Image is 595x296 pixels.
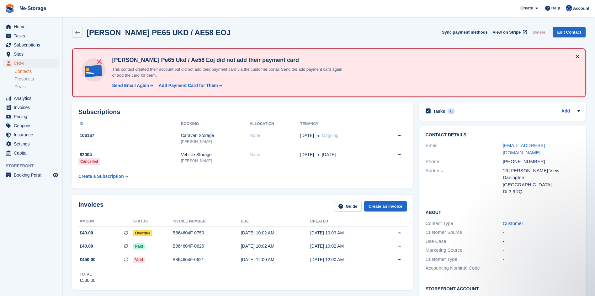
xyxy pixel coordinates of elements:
[551,5,560,11] span: Help
[78,201,104,211] h2: Invoices
[5,4,14,13] img: stora-icon-8386f47178a22dfd0bd8f6a31ec36ba5ce8667c1dd55bd0f319d3a0aa187defe.svg
[3,112,59,121] a: menu
[448,108,455,114] div: 0
[14,84,26,90] span: Deals
[426,167,503,195] div: Address
[173,256,241,263] div: B864604F-0621
[78,151,181,158] div: 82004
[3,130,59,139] a: menu
[250,119,300,129] th: Allocation
[503,256,580,263] div: -
[503,158,580,165] div: [PHONE_NUMBER]
[3,121,59,130] a: menu
[14,22,51,31] span: Home
[80,57,107,83] img: no-card-linked-e7822e413c904bf8b177c4d89f31251c4716f9871600ec3ca5bfc59e148c83f4.svg
[14,59,51,68] span: CRM
[181,119,250,129] th: Booking
[3,59,59,68] a: menu
[426,209,580,215] h2: About
[364,201,407,211] a: Create an Invoice
[133,243,145,249] span: Paid
[503,143,545,155] a: [EMAIL_ADDRESS][DOMAIN_NAME]
[52,171,59,179] a: Preview store
[426,229,503,236] div: Customer Source
[426,142,503,156] div: Email
[80,256,96,263] span: £450.00
[109,66,345,79] p: This contact created their account but did not add their payment card via the customer portal. Se...
[78,217,133,227] th: Amount
[78,173,124,180] div: Create a Subscription
[442,27,488,37] button: Sync payment methods
[426,133,580,138] h2: Contact Details
[426,256,503,263] div: Customer Type
[78,119,181,129] th: ID
[3,31,59,40] a: menu
[561,108,570,115] a: Add
[241,230,310,236] div: [DATE] 10:02 AM
[503,221,523,226] a: Customer
[310,230,380,236] div: [DATE] 10:03 AM
[503,247,580,254] div: -
[300,151,314,158] span: [DATE]
[503,238,580,245] div: -
[80,230,93,236] span: £40.00
[241,217,310,227] th: Due
[3,50,59,58] a: menu
[109,57,345,64] h4: [PERSON_NAME] Pe65 Ukd / Ae58 Eoj did not add their payment card
[503,181,580,189] div: [GEOGRAPHIC_DATA]
[3,140,59,148] a: menu
[112,82,149,89] div: Send Email Again
[493,29,521,36] span: View on Stripe
[241,256,310,263] div: [DATE] 12:00 AM
[78,108,407,116] h2: Subscriptions
[181,151,250,158] div: Vehicle Storage
[553,27,586,37] a: Edit Contact
[310,243,380,249] div: [DATE] 10:02 AM
[173,243,241,249] div: B864604F-0626
[300,119,380,129] th: Tenancy
[426,285,580,292] h2: Storefront Account
[566,5,572,11] img: Karol Carter
[78,132,181,139] div: 106167
[80,271,96,277] div: Total
[426,158,503,165] div: Phone
[173,230,241,236] div: B864604F-0750
[490,27,528,37] a: View on Stripe
[14,149,51,157] span: Capital
[80,243,93,249] span: £40.00
[14,103,51,112] span: Invoices
[14,140,51,148] span: Settings
[3,171,59,179] a: menu
[14,171,51,179] span: Booking Portal
[6,163,62,169] span: Storefront
[426,265,503,272] div: Accounting Nominal Code
[322,133,338,138] span: Ongoing
[573,5,589,12] span: Account
[250,132,300,139] div: None
[3,22,59,31] a: menu
[3,94,59,103] a: menu
[159,82,218,89] div: Add Payment Card for Them
[503,167,580,174] div: 16 [PERSON_NAME] View
[14,112,51,121] span: Pricing
[426,238,503,245] div: Use Case
[310,256,380,263] div: [DATE] 12:00 AM
[78,158,100,165] div: Cancelled
[14,130,51,139] span: Insurance
[310,217,380,227] th: Created
[334,201,362,211] a: Guide
[181,139,250,145] div: [PERSON_NAME]
[3,103,59,112] a: menu
[173,217,241,227] th: Invoice number
[503,188,580,195] div: DL3 9RQ
[80,277,96,284] div: £530.00
[181,132,250,139] div: Caravan Storage
[426,220,503,227] div: Contact Type
[87,28,231,37] h2: [PERSON_NAME] PE65 UKD / AE58 EOJ
[14,50,51,58] span: Sites
[433,108,445,114] h2: Tasks
[14,84,59,90] a: Deals
[14,94,51,103] span: Analytics
[17,3,49,14] a: Ne-Storage
[14,121,51,130] span: Coupons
